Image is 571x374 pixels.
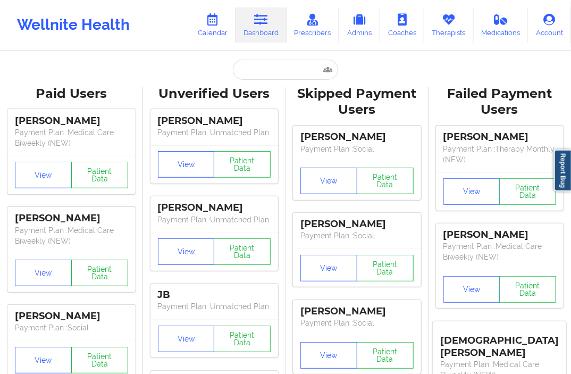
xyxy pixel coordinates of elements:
[15,162,72,188] button: View
[300,131,414,143] div: [PERSON_NAME]
[424,7,474,43] a: Therapists
[443,131,557,143] div: [PERSON_NAME]
[357,255,414,281] button: Patient Data
[214,238,271,265] button: Patient Data
[443,276,500,303] button: View
[190,7,236,43] a: Calendar
[15,115,128,127] div: [PERSON_NAME]
[528,7,571,43] a: Account
[158,151,215,178] button: View
[339,7,380,43] a: Admins
[300,305,414,318] div: [PERSON_NAME]
[380,7,424,43] a: Coaches
[554,149,571,192] a: Report Bug
[158,202,271,214] div: [PERSON_NAME]
[357,168,414,194] button: Patient Data
[236,7,287,43] a: Dashboard
[443,229,557,241] div: [PERSON_NAME]
[300,318,414,328] p: Payment Plan : Social
[357,342,414,369] button: Patient Data
[300,218,414,230] div: [PERSON_NAME]
[214,151,271,178] button: Patient Data
[71,260,128,286] button: Patient Data
[15,127,128,148] p: Payment Plan : Medical Care Biweekly (NEW)
[15,347,72,373] button: View
[300,230,414,241] p: Payment Plan : Social
[499,276,556,303] button: Patient Data
[443,178,500,205] button: View
[158,238,215,265] button: View
[474,7,528,43] a: Medications
[287,7,339,43] a: Prescribers
[300,168,357,194] button: View
[15,260,72,286] button: View
[15,212,128,225] div: [PERSON_NAME]
[300,255,357,281] button: View
[158,115,271,127] div: [PERSON_NAME]
[158,326,215,352] button: View
[436,86,564,119] div: Failed Payment Users
[15,225,128,246] p: Payment Plan : Medical Care Biweekly (NEW)
[158,214,271,225] p: Payment Plan : Unmatched Plan
[150,86,279,102] div: Unverified Users
[214,326,271,352] button: Patient Data
[15,322,128,333] p: Payment Plan : Social
[158,127,271,138] p: Payment Plan : Unmatched Plan
[71,162,128,188] button: Patient Data
[158,289,271,301] div: JB
[15,310,128,322] div: [PERSON_NAME]
[7,86,136,102] div: Paid Users
[300,342,357,369] button: View
[158,301,271,312] p: Payment Plan : Unmatched Plan
[71,347,128,373] button: Patient Data
[440,327,559,359] div: [DEMOGRAPHIC_DATA][PERSON_NAME]
[300,144,414,154] p: Payment Plan : Social
[499,178,556,205] button: Patient Data
[443,144,557,165] p: Payment Plan : Therapy Monthly (NEW)
[443,241,557,262] p: Payment Plan : Medical Care Biweekly (NEW)
[293,86,421,119] div: Skipped Payment Users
